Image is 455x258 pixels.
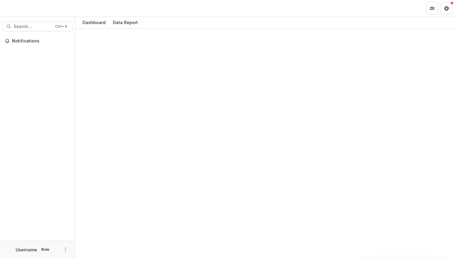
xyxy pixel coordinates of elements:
[54,23,69,30] div: Ctrl + K
[2,36,73,46] button: Notifications
[2,22,73,31] button: Search...
[110,18,140,27] div: Data Report
[12,39,70,44] span: Notifications
[80,17,108,29] a: Dashboard
[80,18,108,27] div: Dashboard
[426,2,438,14] button: Partners
[39,247,51,252] p: Role
[441,2,453,14] button: Get Help
[14,24,51,29] span: Search...
[62,246,69,253] button: More
[110,17,140,29] a: Data Report
[16,247,37,253] p: Username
